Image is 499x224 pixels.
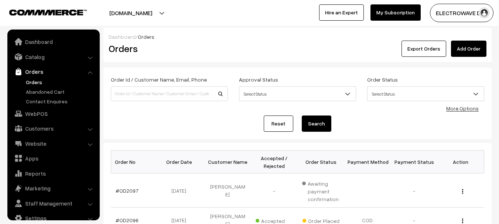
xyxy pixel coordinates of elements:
[367,76,398,83] label: Order Status
[239,87,356,100] span: Select Status
[451,41,486,57] a: Add Order
[391,151,437,173] th: Payment Status
[9,50,97,63] a: Catalog
[391,173,437,208] td: -
[446,105,479,111] a: More Options
[204,151,251,173] th: Customer Name
[302,178,340,203] span: Awaiting payment confirmation
[479,7,490,18] img: user
[158,151,204,173] th: Order Date
[430,4,493,22] button: ELECTROWAVE DE…
[111,151,158,173] th: Order No
[251,151,297,173] th: Accepted / Rejected
[251,173,297,208] td: -
[116,217,139,223] a: #OD2096
[9,152,97,165] a: Apps
[9,35,97,48] a: Dashboard
[368,87,484,100] span: Select Status
[116,187,139,194] a: #OD2097
[9,10,87,15] img: COMMMERCE
[319,4,364,21] a: Hire an Expert
[83,4,178,22] button: [DOMAIN_NAME]
[109,43,227,54] h2: Orders
[344,151,391,173] th: Payment Method
[239,86,356,101] span: Select Status
[9,122,97,135] a: Customers
[24,97,97,105] a: Contact Enquires
[239,76,278,83] label: Approval Status
[9,7,74,16] a: COMMMERCE
[401,41,446,57] button: Export Orders
[138,34,154,40] span: Orders
[370,4,421,21] a: My Subscription
[298,151,344,173] th: Order Status
[9,107,97,120] a: WebPOS
[9,65,97,78] a: Orders
[437,151,484,173] th: Action
[9,167,97,180] a: Reports
[302,116,331,132] button: Search
[9,197,97,210] a: Staff Management
[264,116,293,132] a: Reset
[9,137,97,150] a: Website
[367,86,484,101] span: Select Status
[111,76,207,83] label: Order Id / Customer Name, Email, Phone
[109,34,136,40] a: Dashboard
[111,86,228,101] input: Order Id / Customer Name / Customer Email / Customer Phone
[109,33,486,41] div: /
[24,78,97,86] a: Orders
[158,173,204,208] td: [DATE]
[9,182,97,195] a: Marketing
[204,173,251,208] td: [PERSON_NAME]
[462,189,463,194] img: Menu
[462,218,463,223] img: Menu
[24,88,97,96] a: Abandoned Cart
